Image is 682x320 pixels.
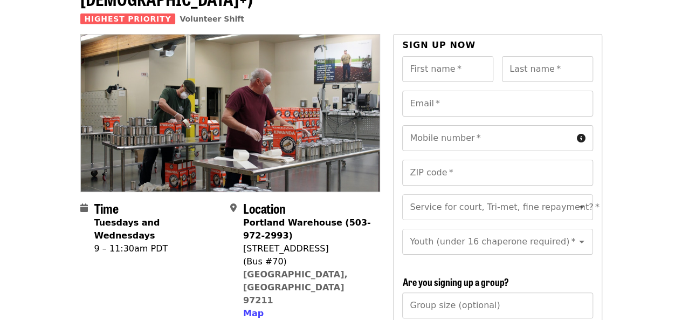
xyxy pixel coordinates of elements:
[502,56,593,82] input: Last name
[243,308,264,318] span: Map
[230,203,237,213] i: map-marker-alt icon
[243,199,286,217] span: Location
[402,125,572,151] input: Mobile number
[94,217,160,241] strong: Tuesdays and Wednesdays
[243,255,371,268] div: (Bus #70)
[243,242,371,255] div: [STREET_ADDRESS]
[402,160,593,186] input: ZIP code
[574,200,589,215] button: Open
[180,15,244,23] a: Volunteer Shift
[574,234,589,249] button: Open
[402,40,476,50] span: Sign up now
[402,292,593,318] input: [object Object]
[243,217,371,241] strong: Portland Warehouse (503-972-2993)
[402,91,593,117] input: Email
[94,199,119,217] span: Time
[402,275,508,289] span: Are you signing up a group?
[80,13,176,24] span: Highest Priority
[94,242,222,255] div: 9 – 11:30am PDT
[243,269,348,305] a: [GEOGRAPHIC_DATA], [GEOGRAPHIC_DATA] 97211
[80,203,88,213] i: calendar icon
[577,133,585,144] i: circle-info icon
[81,35,380,191] img: Oct/Nov/Dec - Portland: Repack/Sort (age 16+) organized by Oregon Food Bank
[402,56,493,82] input: First name
[243,307,264,320] button: Map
